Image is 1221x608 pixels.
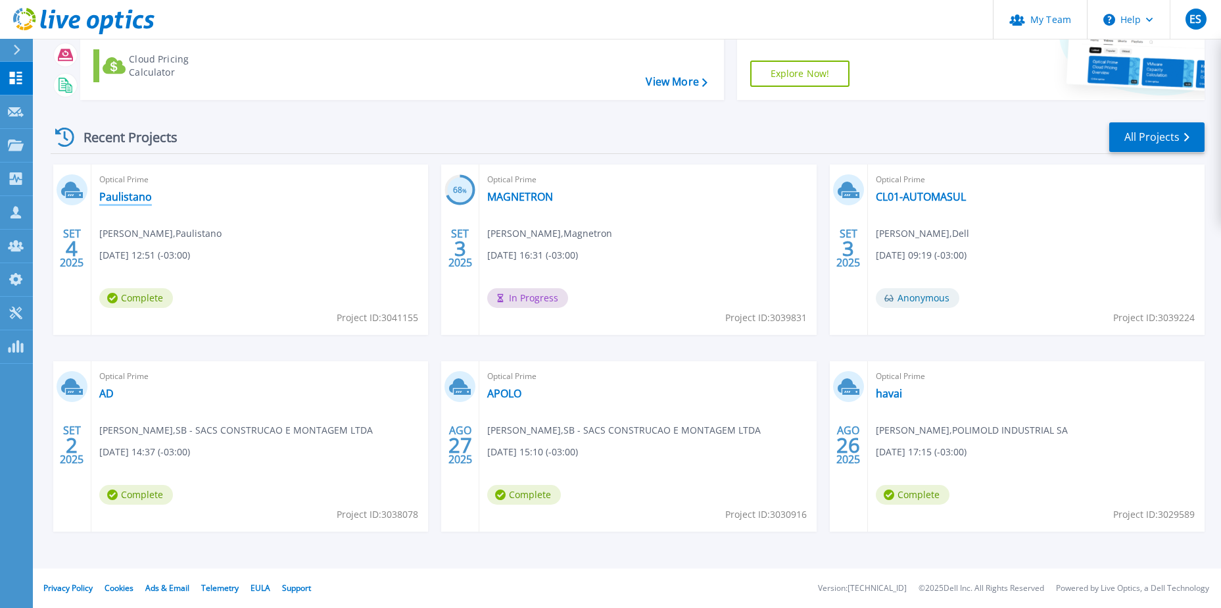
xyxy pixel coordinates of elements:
[876,248,967,263] span: [DATE] 09:19 (-03:00)
[99,423,373,438] span: [PERSON_NAME] , SB - SACS CONSTRUCAO E MONTAGEM LTDA
[145,582,189,594] a: Ads & Email
[836,224,861,272] div: SET 2025
[487,369,808,384] span: Optical Prime
[1113,507,1195,522] span: Project ID: 3029589
[487,172,808,187] span: Optical Prime
[1109,122,1205,152] a: All Projects
[99,445,190,459] span: [DATE] 14:37 (-03:00)
[876,226,969,241] span: [PERSON_NAME] , Dell
[487,248,578,263] span: [DATE] 16:31 (-03:00)
[487,445,578,459] span: [DATE] 15:10 (-03:00)
[129,53,234,79] div: Cloud Pricing Calculator
[66,440,78,451] span: 2
[646,76,707,88] a: View More
[487,387,521,400] a: APOLO
[876,445,967,459] span: [DATE] 17:15 (-03:00)
[487,226,612,241] span: [PERSON_NAME] , Magnetron
[462,187,467,194] span: %
[282,582,311,594] a: Support
[876,423,1068,438] span: [PERSON_NAME] , POLIMOLD INDUSTRIAL SA
[99,369,420,384] span: Optical Prime
[99,172,420,187] span: Optical Prime
[876,172,1197,187] span: Optical Prime
[59,224,84,272] div: SET 2025
[836,421,861,469] div: AGO 2025
[93,49,240,82] a: Cloud Pricing Calculator
[818,584,907,593] li: Version: [TECHNICAL_ID]
[876,485,949,505] span: Complete
[51,121,195,153] div: Recent Projects
[836,440,860,451] span: 26
[876,190,966,203] a: CL01-AUTOMASUL
[1189,14,1201,24] span: ES
[876,387,902,400] a: havai
[43,582,93,594] a: Privacy Policy
[99,248,190,263] span: [DATE] 12:51 (-03:00)
[487,288,568,308] span: In Progress
[337,507,418,522] span: Project ID: 3038078
[454,243,466,254] span: 3
[725,507,807,522] span: Project ID: 3030916
[99,485,173,505] span: Complete
[876,288,959,308] span: Anonymous
[750,61,850,87] a: Explore Now!
[1056,584,1209,593] li: Powered by Live Optics, a Dell Technology
[919,584,1044,593] li: © 2025 Dell Inc. All Rights Reserved
[105,582,133,594] a: Cookies
[842,243,854,254] span: 3
[725,311,807,325] span: Project ID: 3039831
[201,582,239,594] a: Telemetry
[99,288,173,308] span: Complete
[487,190,553,203] a: MAGNETRON
[99,226,222,241] span: [PERSON_NAME] , Paulistano
[251,582,270,594] a: EULA
[444,183,475,198] h3: 68
[66,243,78,254] span: 4
[876,369,1197,384] span: Optical Prime
[99,190,152,203] a: Paulistano
[448,224,473,272] div: SET 2025
[59,421,84,469] div: SET 2025
[99,387,114,400] a: AD
[337,311,418,325] span: Project ID: 3041155
[448,421,473,469] div: AGO 2025
[448,440,472,451] span: 27
[487,485,561,505] span: Complete
[487,423,761,438] span: [PERSON_NAME] , SB - SACS CONSTRUCAO E MONTAGEM LTDA
[1113,311,1195,325] span: Project ID: 3039224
